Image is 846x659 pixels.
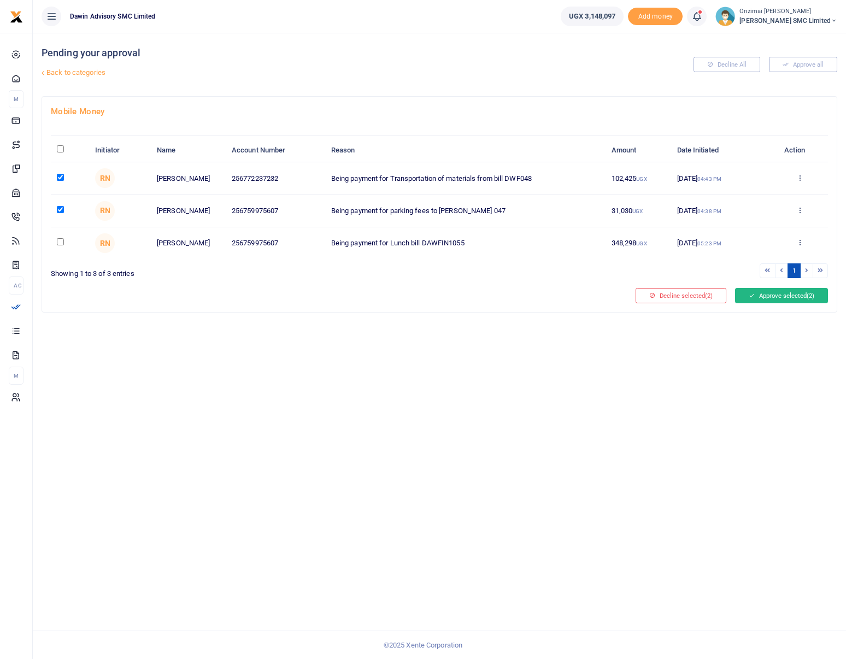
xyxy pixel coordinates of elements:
th: Initiator: activate to sort column ascending [89,139,151,162]
li: Ac [9,276,23,295]
li: Wallet ballance [556,7,628,26]
td: 348,298 [605,227,671,259]
td: 256772237232 [226,162,325,195]
span: Ritah Nanteza [95,233,115,253]
a: Add money [628,11,683,20]
h4: Pending your approval [42,47,569,59]
img: profile-user [715,7,735,26]
td: Being payment for Transportation of materials from bill DWF048 [325,162,606,195]
a: Back to categories [39,63,569,82]
small: 04:43 PM [697,176,721,182]
th: Reason: activate to sort column ascending [325,139,606,162]
img: logo-small [10,10,23,23]
span: Ritah Nanteza [95,201,115,221]
th: Amount: activate to sort column ascending [605,139,671,162]
a: UGX 3,148,097 [561,7,624,26]
h4: Mobile Money [51,105,828,117]
td: [DATE] [671,162,772,195]
button: Approve selected(2) [735,288,828,303]
small: Onzimai [PERSON_NAME] [739,7,837,16]
td: [PERSON_NAME] [151,227,226,259]
span: (2) [705,292,713,299]
td: 256759975607 [226,227,325,259]
td: 102,425 [605,162,671,195]
td: [DATE] [671,227,772,259]
small: UGX [632,208,643,214]
small: 04:38 PM [697,208,721,214]
a: 1 [788,263,801,278]
span: (2) [807,292,814,299]
a: profile-user Onzimai [PERSON_NAME] [PERSON_NAME] SMC Limited [715,7,837,26]
th: Name: activate to sort column ascending [151,139,226,162]
th: Account Number: activate to sort column ascending [226,139,325,162]
th: Date Initiated: activate to sort column ascending [671,139,772,162]
td: [DATE] [671,195,772,227]
th: Action: activate to sort column ascending [772,139,828,162]
td: 31,030 [605,195,671,227]
small: UGX [636,176,647,182]
span: Dawin Advisory SMC Limited [66,11,160,21]
td: 256759975607 [226,195,325,227]
small: 05:23 PM [697,240,721,246]
a: logo-small logo-large logo-large [10,12,23,20]
span: [PERSON_NAME] SMC Limited [739,16,837,26]
li: M [9,367,23,385]
td: [PERSON_NAME] [151,195,226,227]
button: Decline selected(2) [636,288,726,303]
li: Toup your wallet [628,8,683,26]
li: M [9,90,23,108]
span: UGX 3,148,097 [569,11,615,22]
span: Add money [628,8,683,26]
div: Showing 1 to 3 of 3 entries [51,262,435,279]
td: Being payment for Lunch bill DAWFIN1055 [325,227,606,259]
th: : activate to sort column descending [51,139,89,162]
td: Being payment for parking fees to [PERSON_NAME] 047 [325,195,606,227]
small: UGX [636,240,647,246]
span: Ritah Nanteza [95,168,115,188]
td: [PERSON_NAME] [151,162,226,195]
